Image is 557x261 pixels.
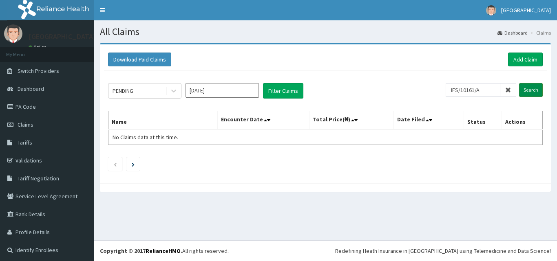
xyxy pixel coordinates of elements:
[100,26,551,37] h1: All Claims
[113,87,133,95] div: PENDING
[486,5,496,15] img: User Image
[18,85,44,92] span: Dashboard
[113,134,178,141] span: No Claims data at this time.
[100,247,182,254] strong: Copyright © 2017 .
[446,83,500,97] input: Search by HMO ID
[464,111,502,130] th: Status
[186,83,259,98] input: Select Month and Year
[146,247,181,254] a: RelianceHMO
[394,111,464,130] th: Date Filed
[335,247,551,255] div: Redefining Heath Insurance in [GEOGRAPHIC_DATA] using Telemedicine and Data Science!
[309,111,394,130] th: Total Price(₦)
[263,83,303,99] button: Filter Claims
[29,44,48,50] a: Online
[4,24,22,43] img: User Image
[108,53,171,66] button: Download Paid Claims
[497,29,528,36] a: Dashboard
[508,53,543,66] a: Add Claim
[108,111,218,130] th: Name
[18,139,32,146] span: Tariffs
[18,67,59,75] span: Switch Providers
[218,111,309,130] th: Encounter Date
[519,83,543,97] input: Search
[528,29,551,36] li: Claims
[29,33,96,40] p: [GEOGRAPHIC_DATA]
[18,121,33,128] span: Claims
[132,160,135,168] a: Next page
[18,175,59,182] span: Tariff Negotiation
[502,111,542,130] th: Actions
[113,160,117,168] a: Previous page
[94,240,557,261] footer: All rights reserved.
[501,7,551,14] span: [GEOGRAPHIC_DATA]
